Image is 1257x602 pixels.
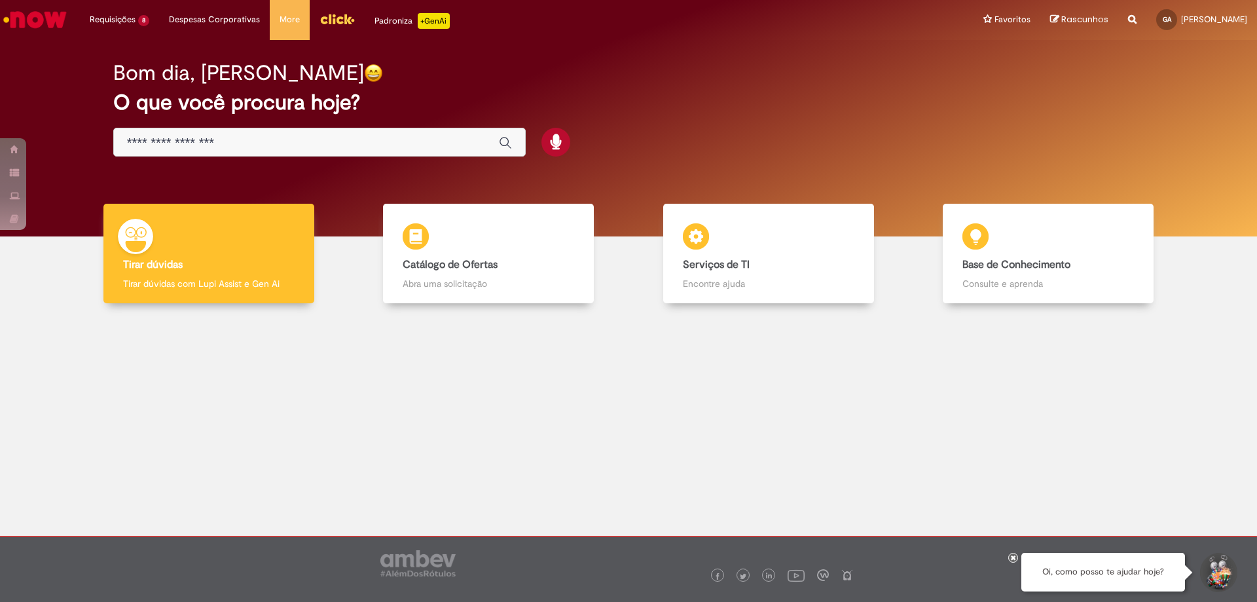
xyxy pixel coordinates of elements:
img: ServiceNow [1,7,69,33]
span: GA [1163,15,1171,24]
img: click_logo_yellow_360x200.png [319,9,355,29]
span: [PERSON_NAME] [1181,14,1247,25]
img: logo_footer_facebook.png [714,573,721,580]
img: logo_footer_twitter.png [740,573,746,580]
p: Consulte e aprenda [962,277,1134,290]
b: Base de Conhecimento [962,258,1070,271]
a: Base de Conhecimento Consulte e aprenda [909,204,1189,304]
p: Encontre ajuda [683,277,854,290]
button: Iniciar Conversa de Suporte [1198,553,1237,592]
span: Despesas Corporativas [169,13,260,26]
img: logo_footer_linkedin.png [766,573,773,580]
a: Tirar dúvidas Tirar dúvidas com Lupi Assist e Gen Ai [69,204,349,304]
img: logo_footer_naosei.png [841,569,853,581]
b: Catálogo de Ofertas [403,258,498,271]
p: Abra uma solicitação [403,277,574,290]
a: Rascunhos [1050,14,1108,26]
h2: O que você procura hoje? [113,91,1144,114]
span: 8 [138,15,149,26]
div: Padroniza [374,13,450,29]
a: Catálogo de Ofertas Abra uma solicitação [349,204,629,304]
span: Favoritos [994,13,1030,26]
div: Oi, como posso te ajudar hoje? [1021,553,1185,592]
span: Requisições [90,13,136,26]
img: logo_footer_youtube.png [788,567,805,584]
span: More [280,13,300,26]
a: Serviços de TI Encontre ajuda [628,204,909,304]
span: Rascunhos [1061,13,1108,26]
b: Tirar dúvidas [123,258,183,271]
p: +GenAi [418,13,450,29]
b: Serviços de TI [683,258,750,271]
img: logo_footer_ambev_rotulo_gray.png [380,550,456,576]
p: Tirar dúvidas com Lupi Assist e Gen Ai [123,277,295,290]
h2: Bom dia, [PERSON_NAME] [113,62,364,85]
img: logo_footer_workplace.png [817,569,829,581]
img: happy-face.png [364,64,383,83]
